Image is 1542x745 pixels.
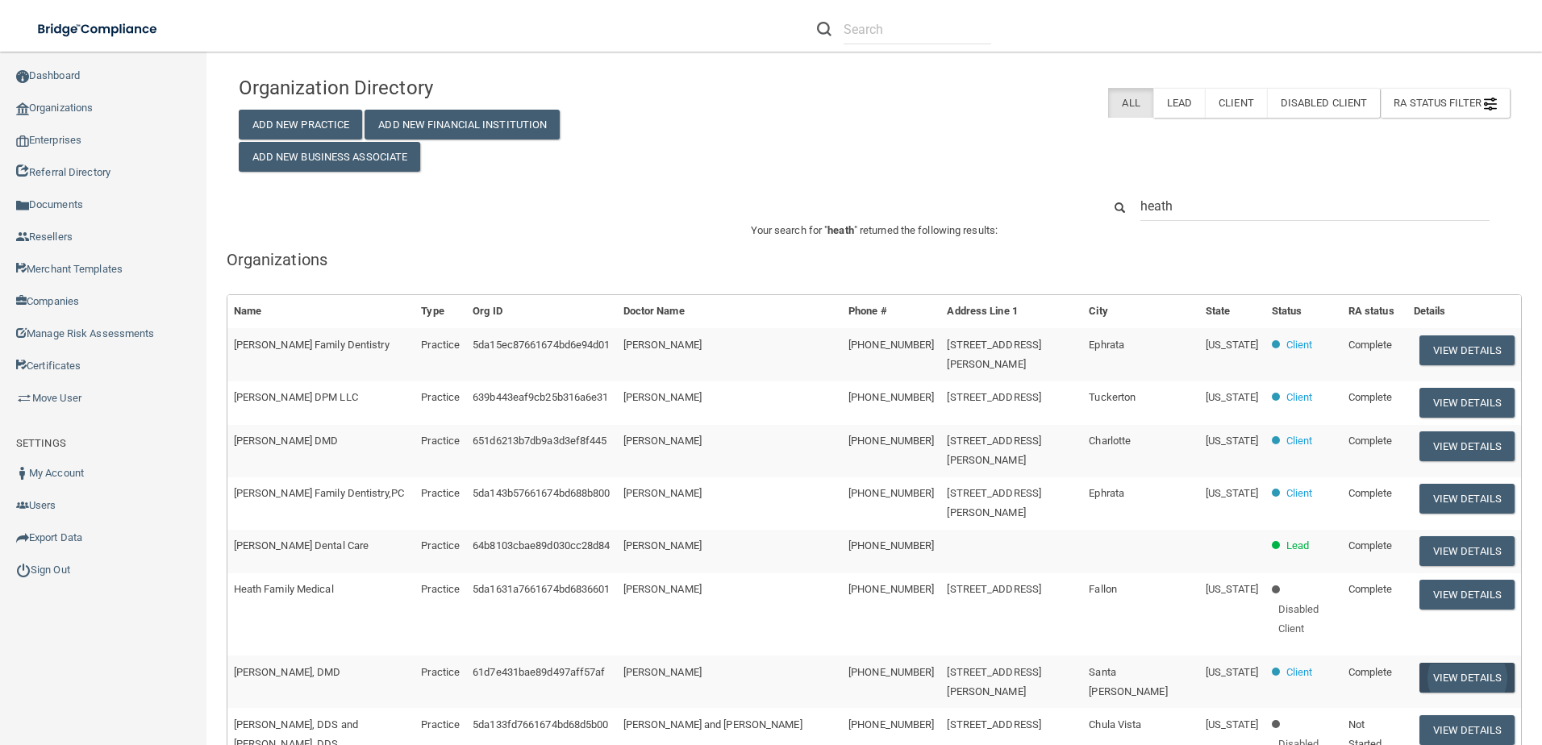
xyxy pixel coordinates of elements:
span: [STREET_ADDRESS][PERSON_NAME] [947,666,1041,697]
span: [PHONE_NUMBER] [848,487,934,499]
img: enterprise.0d942306.png [16,135,29,147]
span: [STREET_ADDRESS] [947,583,1041,595]
span: [PERSON_NAME] [623,666,702,678]
p: Lead [1286,536,1309,556]
span: 5da143b57661674bd688b800 [473,487,610,499]
th: City [1082,295,1198,328]
span: [PHONE_NUMBER] [848,339,934,351]
th: Phone # [842,295,940,328]
span: 5da1631a7661674bd6836601 [473,583,610,595]
span: Practice [421,539,460,551]
span: [PERSON_NAME], DMD [234,666,341,678]
button: Add New Financial Institution [365,110,560,139]
span: Practice [421,487,460,499]
span: [US_STATE] [1206,487,1259,499]
span: [PERSON_NAME] [623,539,702,551]
span: 5da133fd7661674bd68d5b00 [473,718,608,730]
p: Client [1286,484,1313,503]
p: Your search for " " returned the following results: [227,221,1522,240]
span: Ephrata [1089,487,1124,499]
span: [US_STATE] [1206,666,1259,678]
span: Complete [1348,391,1393,403]
span: [PERSON_NAME] DMD [234,435,339,447]
h5: Organizations [227,251,1522,268]
span: Complete [1348,539,1393,551]
span: Practice [421,583,460,595]
span: [PERSON_NAME] [623,339,702,351]
span: [PERSON_NAME] DPM LLC [234,391,358,403]
button: Add New Practice [239,110,363,139]
span: Practice [421,718,460,730]
th: Type [415,295,466,328]
h4: Organization Directory [239,77,646,98]
img: bridge_compliance_login_screen.278c3ca4.svg [24,13,173,46]
img: ic-search.3b580494.png [817,22,831,36]
span: Complete [1348,339,1393,351]
button: View Details [1419,484,1515,514]
th: Org ID [466,295,616,328]
span: [PERSON_NAME] [623,391,702,403]
span: [US_STATE] [1206,391,1259,403]
label: SETTINGS [16,434,66,453]
img: ic_power_dark.7ecde6b1.png [16,563,31,577]
img: icon-export.b9366987.png [16,531,29,544]
span: Complete [1348,666,1393,678]
span: [STREET_ADDRESS][PERSON_NAME] [947,435,1041,466]
span: 64b8103cbae89d030cc28d84 [473,539,610,551]
button: View Details [1419,663,1515,693]
span: [PERSON_NAME] [623,435,702,447]
span: [US_STATE] [1206,339,1259,351]
span: Complete [1348,487,1393,499]
span: Practice [421,391,460,403]
input: Search [844,15,991,44]
span: Fallon [1089,583,1117,595]
span: Complete [1348,435,1393,447]
img: ic_reseller.de258add.png [16,231,29,243]
img: icon-documents.8dae5593.png [16,199,29,212]
span: Practice [421,339,460,351]
span: [PERSON_NAME] [623,583,702,595]
img: organization-icon.f8decf85.png [16,102,29,115]
span: [STREET_ADDRESS][PERSON_NAME] [947,339,1041,370]
span: Tuckerton [1089,391,1136,403]
img: icon-filter@2x.21656d0b.png [1484,98,1497,110]
span: Complete [1348,583,1393,595]
p: Client [1286,335,1313,355]
span: [PERSON_NAME] [623,487,702,499]
span: Santa [PERSON_NAME] [1089,666,1167,697]
p: Client [1286,388,1313,407]
span: Charlotte [1089,435,1131,447]
th: Status [1265,295,1342,328]
img: ic_user_dark.df1a06c3.png [16,467,29,480]
span: 61d7e431bae89d497aff57af [473,666,605,678]
span: [STREET_ADDRESS] [947,391,1041,403]
span: 651d6213b7db9a3d3ef8f445 [473,435,606,447]
span: Ephrata [1089,339,1124,351]
span: Chula Vista [1089,718,1141,730]
span: [PHONE_NUMBER] [848,435,934,447]
th: Address Line 1 [940,295,1082,328]
img: briefcase.64adab9b.png [16,390,32,406]
span: [US_STATE] [1206,435,1259,447]
button: Add New Business Associate [239,142,421,172]
span: RA Status Filter [1394,97,1497,109]
p: Client [1286,431,1313,451]
span: [PERSON_NAME] Dental Care [234,539,369,551]
span: 5da15ec87661674bd6e94d01 [473,339,610,351]
input: Search [1140,191,1490,221]
span: Practice [421,435,460,447]
span: Heath Family Medical [234,583,334,595]
span: [STREET_ADDRESS][PERSON_NAME] [947,487,1041,518]
th: Details [1407,295,1521,328]
span: [PHONE_NUMBER] [848,718,934,730]
span: [PHONE_NUMBER] [848,391,934,403]
span: [PHONE_NUMBER] [848,539,934,551]
label: Disabled Client [1267,88,1381,118]
label: Client [1205,88,1267,118]
button: View Details [1419,580,1515,610]
th: RA status [1342,295,1407,328]
button: View Details [1419,715,1515,745]
label: Lead [1153,88,1205,118]
th: Doctor Name [617,295,842,328]
span: heath [827,224,854,236]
